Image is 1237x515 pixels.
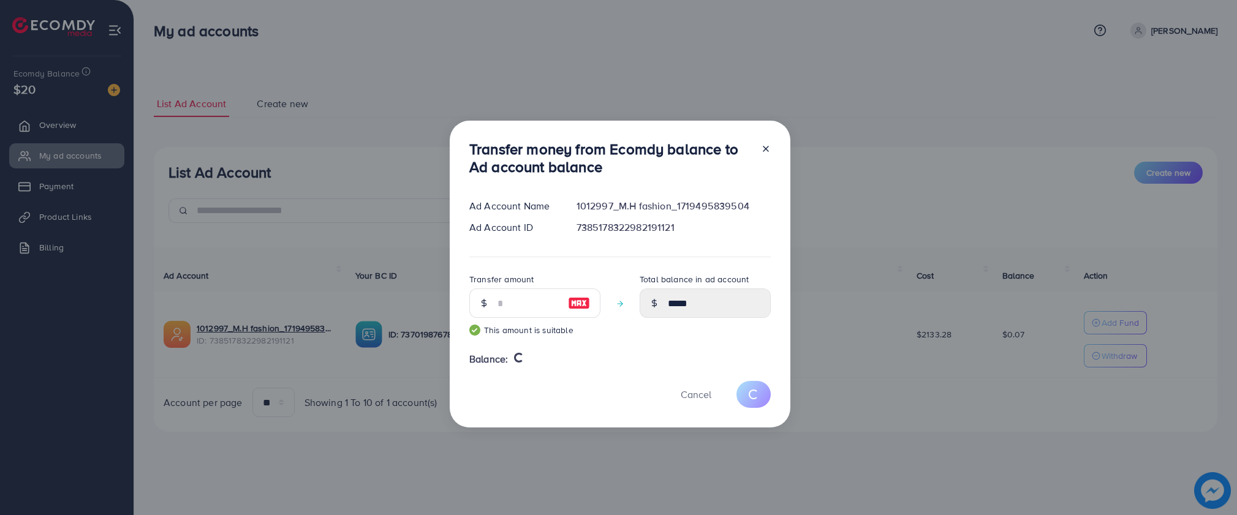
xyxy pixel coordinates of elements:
div: Ad Account Name [460,199,567,213]
h3: Transfer money from Ecomdy balance to Ad account balance [469,140,751,176]
label: Transfer amount [469,273,534,285]
span: Cancel [681,388,711,401]
label: Total balance in ad account [640,273,749,285]
button: Cancel [665,381,727,407]
img: image [568,296,590,310]
small: This amount is suitable [469,324,600,336]
div: Ad Account ID [460,220,567,235]
span: Balance: [469,352,508,366]
div: 7385178322982191121 [567,220,781,235]
img: guide [469,325,480,336]
div: 1012997_M.H fashion_1719495839504 [567,199,781,213]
